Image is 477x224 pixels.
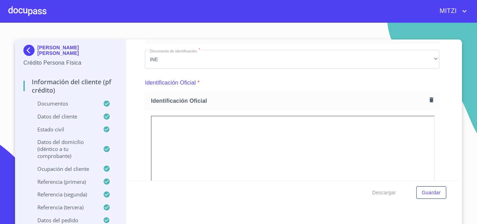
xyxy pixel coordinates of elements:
[23,59,117,67] p: Crédito Persona Física
[23,113,103,120] p: Datos del cliente
[23,204,103,211] p: Referencia (tercera)
[145,79,196,87] p: Identificación Oficial
[23,178,103,185] p: Referencia (primera)
[151,97,427,104] span: Identificación Oficial
[37,45,117,56] p: [PERSON_NAME] [PERSON_NAME]
[434,6,469,17] button: account of current user
[369,186,399,199] button: Descargar
[145,50,439,69] div: INE
[416,186,446,199] button: Guardar
[23,191,103,198] p: Referencia (segunda)
[23,45,37,56] img: Docupass spot blue
[23,138,103,159] p: Datos del domicilio (idéntico a tu comprobante)
[434,6,460,17] span: MITZI
[372,188,396,197] span: Descargar
[23,126,103,133] p: Estado Civil
[23,217,103,224] p: Datos del pedido
[422,188,441,197] span: Guardar
[23,165,103,172] p: Ocupación del Cliente
[23,78,117,94] p: Información del cliente (PF crédito)
[23,100,103,107] p: Documentos
[23,45,117,59] div: [PERSON_NAME] [PERSON_NAME]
